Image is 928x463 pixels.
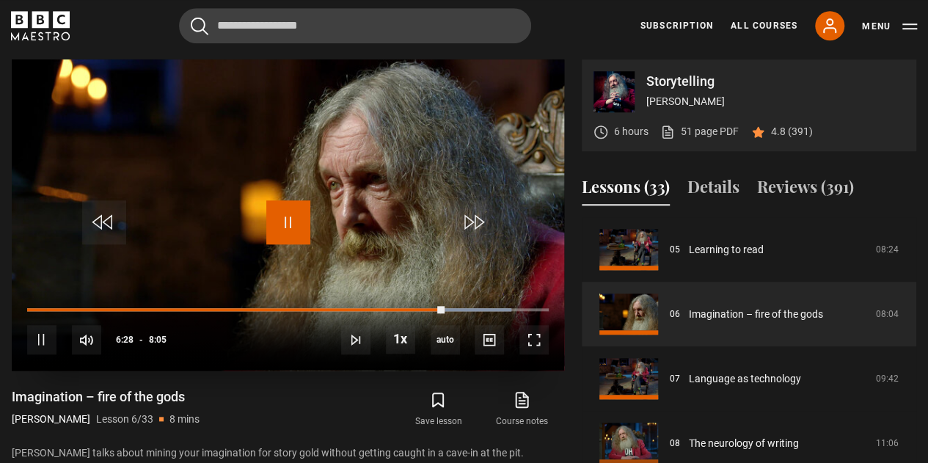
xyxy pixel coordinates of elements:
[519,325,549,354] button: Fullscreen
[582,175,670,205] button: Lessons (33)
[27,325,56,354] button: Pause
[179,8,531,43] input: Search
[96,412,153,427] p: Lesson 6/33
[116,327,134,353] span: 6:28
[646,75,905,88] p: Storytelling
[169,412,200,427] p: 8 mins
[689,307,823,322] a: Imagination – fire of the gods
[689,436,799,451] a: The neurology of writing
[757,175,854,205] button: Reviews (391)
[12,59,564,371] video-js: Video Player
[862,19,917,34] button: Toggle navigation
[12,388,200,406] h1: Imagination – fire of the gods
[640,19,713,32] a: Subscription
[731,19,797,32] a: All Courses
[27,308,549,311] div: Progress Bar
[689,371,801,387] a: Language as technology
[11,11,70,40] svg: BBC Maestro
[12,412,90,427] p: [PERSON_NAME]
[771,124,813,139] p: 4.8 (391)
[139,335,143,345] span: -
[396,388,480,431] button: Save lesson
[341,325,370,354] button: Next Lesson
[149,327,167,353] span: 8:05
[12,445,564,461] p: [PERSON_NAME] talks about mining your imagination for story gold without getting caught in a cave...
[481,388,564,431] a: Course notes
[72,325,101,354] button: Mute
[660,124,739,139] a: 51 page PDF
[386,324,415,354] button: Playback Rate
[646,94,905,109] p: [PERSON_NAME]
[475,325,504,354] button: Captions
[431,325,460,354] div: Current quality: 1080p
[431,325,460,354] span: auto
[614,124,648,139] p: 6 hours
[687,175,739,205] button: Details
[191,17,208,35] button: Submit the search query
[689,242,764,258] a: Learning to read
